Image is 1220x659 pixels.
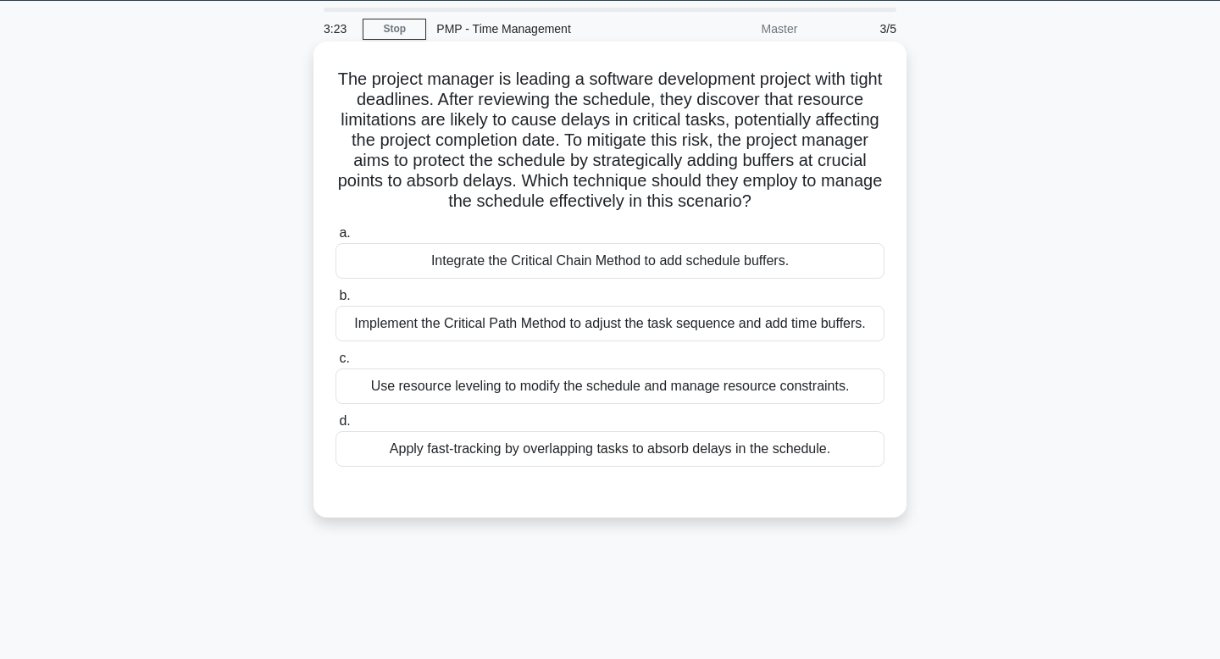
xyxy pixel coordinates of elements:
div: Apply fast-tracking by overlapping tasks to absorb delays in the schedule. [335,431,884,467]
div: Use resource leveling to modify the schedule and manage resource constraints. [335,368,884,404]
div: PMP - Time Management [426,12,659,46]
span: c. [339,351,349,365]
span: b. [339,288,350,302]
h5: The project manager is leading a software development project with tight deadlines. After reviewi... [334,69,886,213]
div: Integrate the Critical Chain Method to add schedule buffers. [335,243,884,279]
a: Stop [363,19,426,40]
div: 3:23 [313,12,363,46]
span: d. [339,413,350,428]
div: Implement the Critical Path Method to adjust the task sequence and add time buffers. [335,306,884,341]
div: 3/5 [807,12,907,46]
div: Master [659,12,807,46]
span: a. [339,225,350,240]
